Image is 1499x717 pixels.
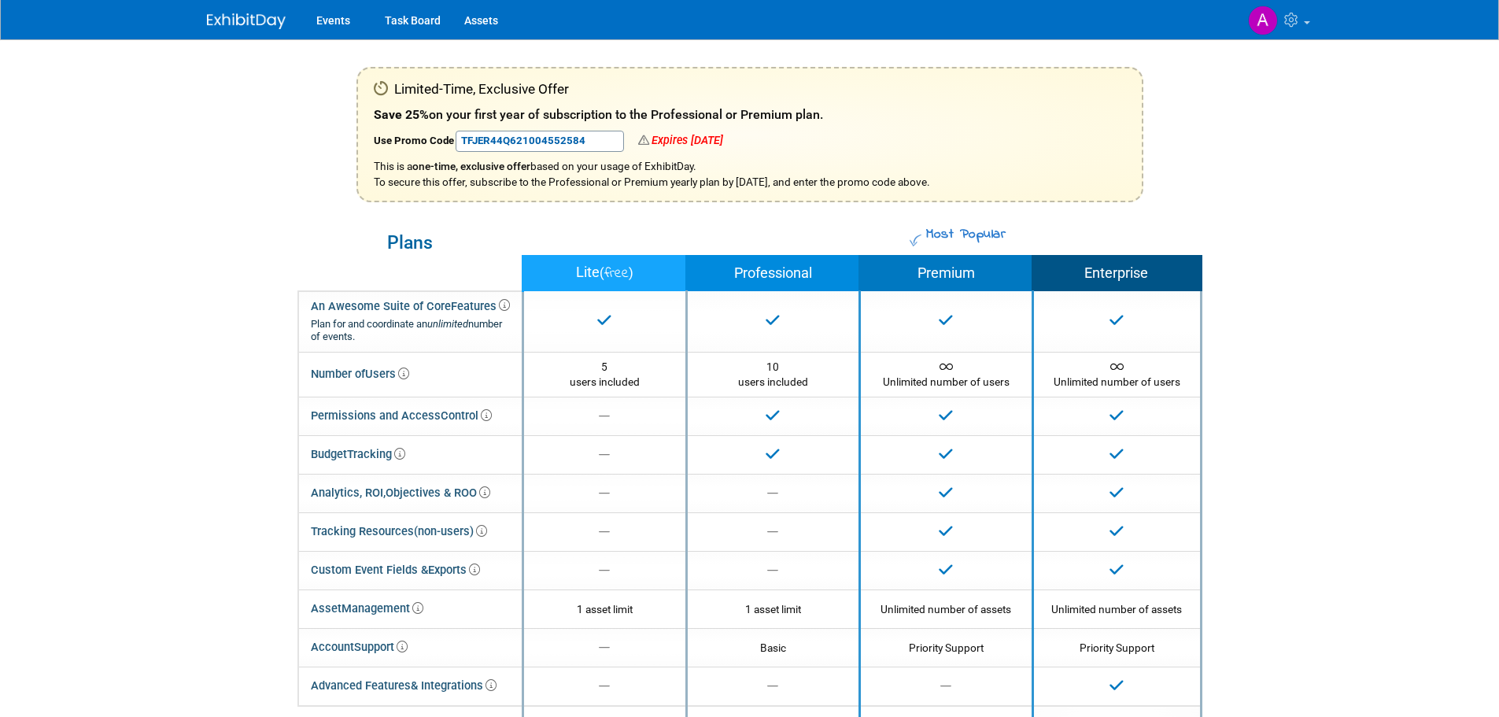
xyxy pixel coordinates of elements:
[311,443,405,466] div: Budget
[342,601,423,615] span: Management
[311,636,408,659] div: Account
[700,602,847,616] div: 1 asset limit
[374,107,429,122] span: Save 25%
[428,563,480,577] span: Exports
[700,641,847,655] div: Basic
[354,640,408,654] span: Support
[1046,641,1188,655] div: Priority Support
[441,408,492,423] span: Control
[1032,256,1201,291] th: Enterprise
[311,482,490,504] div: Objectives & ROO
[522,256,686,291] th: Lite
[859,256,1032,291] th: Premium
[414,524,487,538] span: (non-users)
[311,363,409,386] div: Number of
[374,175,1126,190] div: To secure this offer, subscribe to the Professional or Premium yearly plan by [DATE], and enter t...
[924,224,1006,245] span: Most Popular
[311,597,423,620] div: Asset
[311,674,497,697] div: Advanced Features
[604,263,629,284] span: free
[374,107,823,122] span: on your first year of subscription to the Professional or Premium plan.
[910,235,921,246] img: Most Popular
[873,641,1020,655] div: Priority Support
[536,602,674,616] div: 1 asset limit
[873,602,1020,616] div: Unlimited number of assets
[536,360,674,389] div: 5 users included
[311,318,510,345] div: Plan for and coordinate an number of events.
[451,299,510,313] span: Features
[629,265,633,280] span: )
[311,486,386,500] span: Analytics, ROI,
[638,132,723,148] span: Expires [DATE]
[883,360,1010,387] span: Unlimited number of users
[600,265,604,280] span: (
[1248,6,1278,35] img: Amber Nelson
[374,159,1126,190] div: This is a based on your usage of ExhibitDay.
[700,360,847,389] div: 10 users included
[374,131,1126,152] div: Use Promo Code
[311,299,510,345] div: An Awesome Suite of Core
[374,79,1126,99] div: Limited-Time, Exclusive Offer
[311,559,480,582] div: Custom Event Fields &
[311,520,487,543] div: Tracking Resources
[311,405,492,427] div: Permissions and Access
[306,234,514,252] div: Plans
[686,256,859,291] th: Professional
[365,367,409,381] span: Users
[411,678,497,693] span: & Integrations
[412,160,530,172] span: one-time, exclusive offer
[207,13,286,29] img: ExhibitDay
[347,447,405,461] span: Tracking
[1054,360,1180,387] span: Unlimited number of users
[427,318,468,330] i: unlimited
[1046,602,1188,616] div: Unlimited number of assets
